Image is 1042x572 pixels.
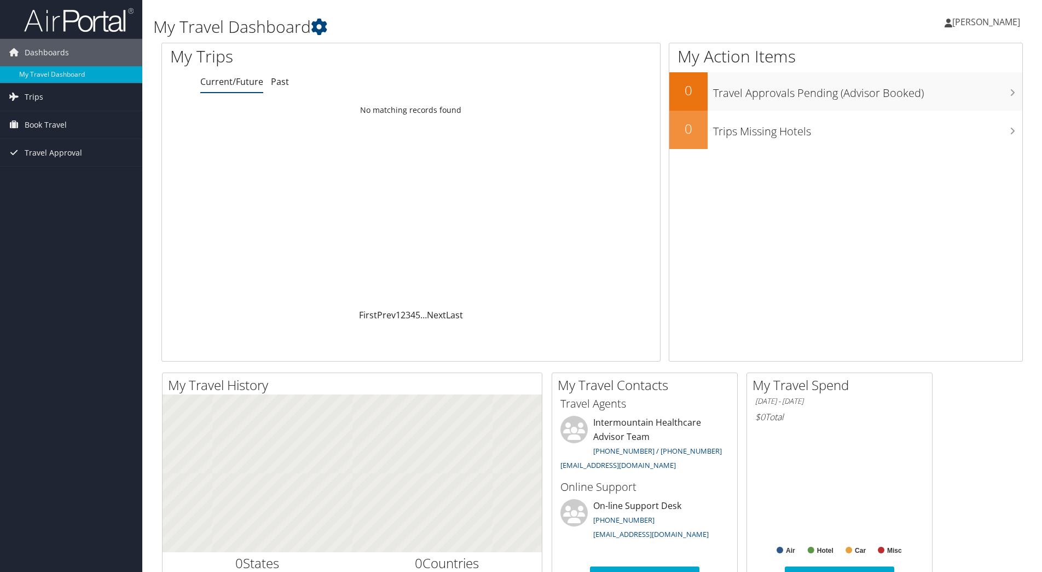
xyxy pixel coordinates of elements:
[593,529,709,539] a: [EMAIL_ADDRESS][DOMAIN_NAME]
[558,376,737,394] h2: My Travel Contacts
[271,76,289,88] a: Past
[669,81,708,100] h2: 0
[555,499,734,544] li: On-line Support Desk
[401,309,406,321] a: 2
[755,411,765,423] span: $0
[410,309,415,321] a: 4
[235,554,243,572] span: 0
[593,446,722,456] a: [PHONE_NUMBER] / [PHONE_NUMBER]
[945,5,1031,38] a: [PERSON_NAME]
[669,111,1022,149] a: 0Trips Missing Hotels
[359,309,377,321] a: First
[755,411,924,423] h6: Total
[593,515,655,525] a: [PHONE_NUMBER]
[406,309,410,321] a: 3
[560,460,676,470] a: [EMAIL_ADDRESS][DOMAIN_NAME]
[25,111,67,139] span: Book Travel
[415,309,420,321] a: 5
[786,547,795,554] text: Air
[669,119,708,138] h2: 0
[153,15,738,38] h1: My Travel Dashboard
[446,309,463,321] a: Last
[560,396,729,411] h3: Travel Agents
[887,547,902,554] text: Misc
[952,16,1020,28] span: [PERSON_NAME]
[415,554,422,572] span: 0
[669,72,1022,111] a: 0Travel Approvals Pending (Advisor Booked)
[420,309,427,321] span: …
[855,547,866,554] text: Car
[755,396,924,407] h6: [DATE] - [DATE]
[377,309,396,321] a: Prev
[170,45,444,68] h1: My Trips
[669,45,1022,68] h1: My Action Items
[396,309,401,321] a: 1
[168,376,542,394] h2: My Travel History
[713,80,1022,101] h3: Travel Approvals Pending (Advisor Booked)
[560,479,729,495] h3: Online Support
[200,76,263,88] a: Current/Future
[713,118,1022,139] h3: Trips Missing Hotels
[25,83,43,111] span: Trips
[24,7,134,33] img: airportal-logo.png
[162,100,660,120] td: No matching records found
[752,376,932,394] h2: My Travel Spend
[25,139,82,167] span: Travel Approval
[555,416,734,474] li: Intermountain Healthcare Advisor Team
[25,39,69,66] span: Dashboards
[427,309,446,321] a: Next
[817,547,833,554] text: Hotel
